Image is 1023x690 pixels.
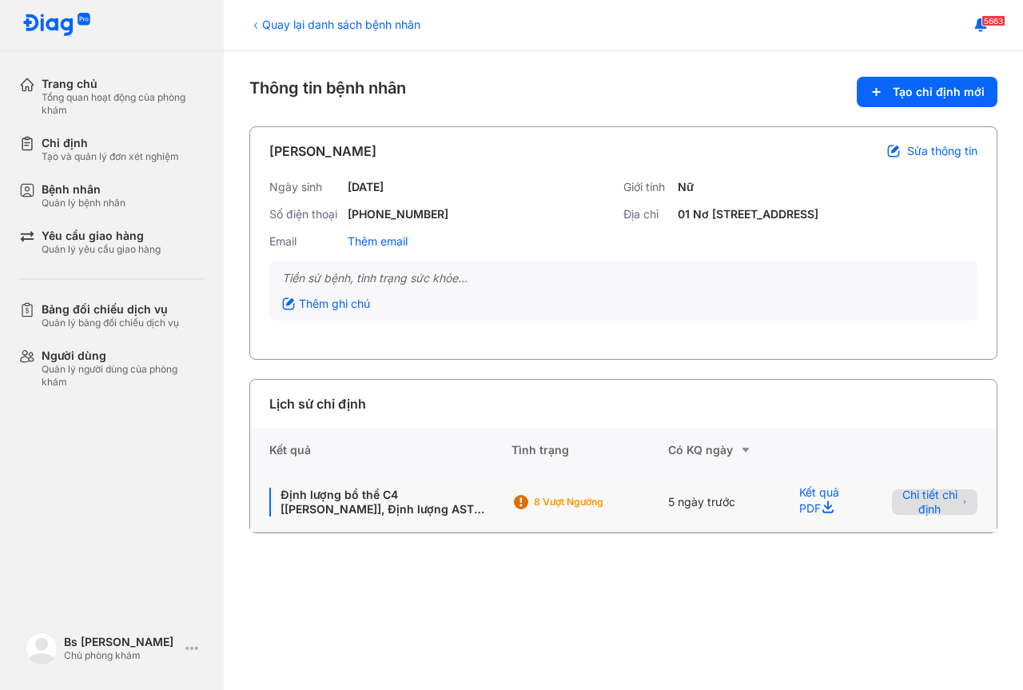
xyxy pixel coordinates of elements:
div: Quay lại danh sách bệnh nhân [249,16,420,33]
div: Kết quả [250,428,511,473]
div: Tiền sử bệnh, tình trạng sức khỏe... [282,271,965,285]
div: [PHONE_NUMBER] [348,207,448,221]
div: [DATE] [348,180,384,194]
div: [PERSON_NAME] [269,142,376,161]
div: Chủ phòng khám [64,649,179,662]
img: logo [26,632,58,664]
div: Tạo và quản lý đơn xét nghiệm [42,150,179,163]
div: Bs [PERSON_NAME] [64,635,179,649]
div: Giới tính [623,180,671,194]
span: Chi tiết chỉ định [902,488,957,517]
div: Địa chỉ [623,207,671,221]
div: Bệnh nhân [42,182,125,197]
div: Chỉ định [42,136,179,150]
div: Quản lý người dùng của phòng khám [42,363,205,389]
div: Ngày sinh [269,180,341,194]
div: Số điện thoại [269,207,341,221]
img: logo [22,13,91,38]
div: Tổng quan hoạt động của phòng khám [42,91,205,117]
span: 5663 [981,15,1005,26]
button: Chi tiết chỉ định [892,489,977,515]
div: Email [269,234,341,249]
div: Nữ [678,180,694,194]
button: Tạo chỉ định mới [857,77,997,107]
div: Yêu cầu giao hàng [42,229,161,243]
div: Tình trạng [511,428,668,473]
div: Quản lý bệnh nhân [42,197,125,209]
span: Tạo chỉ định mới [893,85,985,99]
div: Quản lý yêu cầu giao hàng [42,243,161,256]
span: Sửa thông tin [907,144,977,158]
div: Kết quả PDF [780,473,873,532]
div: Người dùng [42,349,205,363]
div: Có KQ ngày [668,441,780,460]
div: Quản lý bảng đối chiếu dịch vụ [42,317,179,329]
div: Thêm email [348,234,408,249]
div: 8 Vượt ngưỡng [534,496,662,509]
div: Bảng đối chiếu dịch vụ [42,302,179,317]
div: Thêm ghi chú [282,297,370,311]
div: Định lượng bổ thể C4 [[PERSON_NAME]], Định lượng AST (GOT) [Huyết Thanh]*, Định lượng CRP [[PERSO... [269,488,492,517]
div: Trang chủ [42,77,205,91]
div: Thông tin bệnh nhân [249,77,997,107]
div: Lịch sử chỉ định [269,394,366,413]
div: 01 Nơ [STREET_ADDRESS] [678,207,818,221]
div: 5 ngày trước [668,473,780,532]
